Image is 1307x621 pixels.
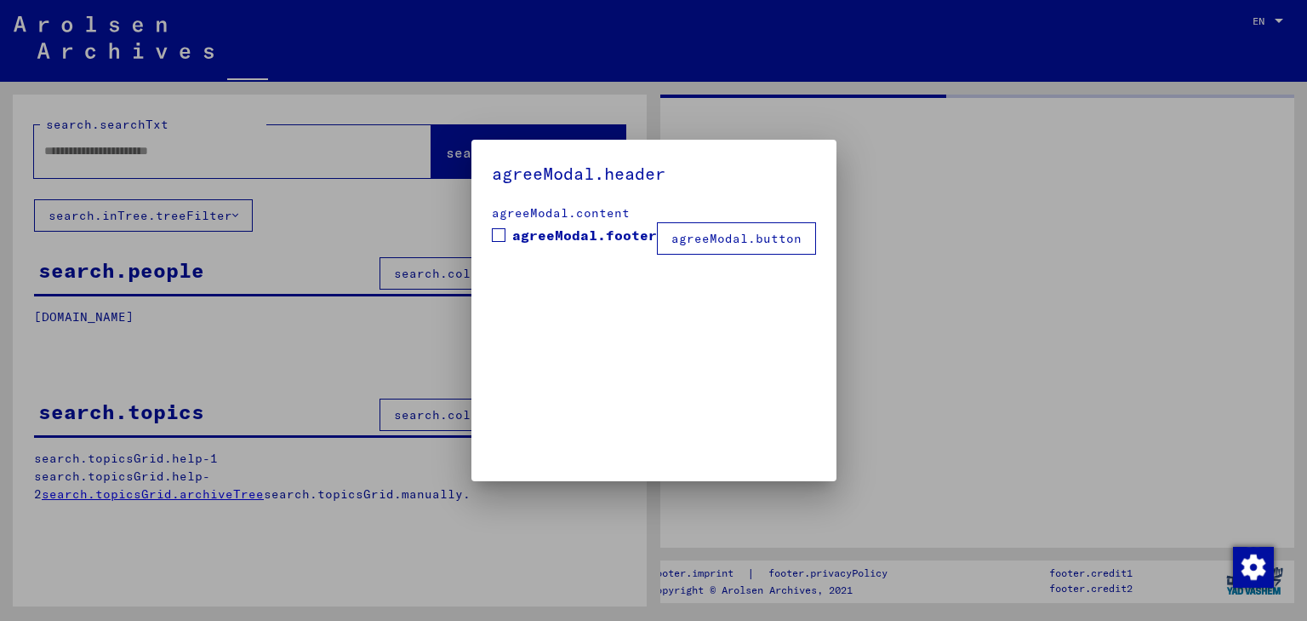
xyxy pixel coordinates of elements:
img: Change consent [1233,547,1274,588]
h5: agreeModal.header [492,160,816,187]
span: agreeModal.footer [512,225,657,245]
button: agreeModal.button [657,222,816,255]
div: agreeModal.content [492,204,816,222]
div: Change consent [1232,546,1273,587]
